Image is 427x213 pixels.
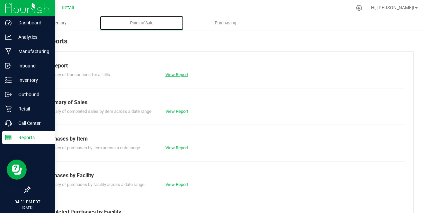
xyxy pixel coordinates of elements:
span: Summary of purchases by facility across a date range [43,182,144,187]
div: POS Reports [29,36,414,51]
a: Inventory [16,16,100,30]
a: View Report [165,72,188,77]
div: Purchases by Item [43,135,400,143]
a: Point of Sale [100,16,183,30]
div: Till Report [43,62,400,70]
div: Purchases by Facility [43,172,400,180]
inline-svg: Call Center [5,120,12,127]
inline-svg: Reports [5,134,12,141]
span: Point of Sale [121,20,162,26]
p: Outbound [12,90,52,98]
inline-svg: Manufacturing [5,48,12,55]
inline-svg: Analytics [5,34,12,40]
inline-svg: Inventory [5,77,12,83]
p: Call Center [12,119,52,127]
p: Dashboard [12,19,52,27]
span: Hi, [PERSON_NAME]! [371,5,414,10]
span: Retail [62,5,74,11]
p: [DATE] [3,205,52,210]
iframe: Resource center [7,160,27,180]
p: Reports [12,134,52,142]
span: Summary of purchases by item across a date range [43,145,140,150]
a: View Report [165,182,188,187]
inline-svg: Dashboard [5,19,12,26]
div: Summary of Sales [43,98,400,106]
p: 04:31 PM EDT [3,199,52,205]
span: Inventory [40,20,75,26]
a: View Report [165,145,188,150]
p: Inbound [12,62,52,70]
p: Analytics [12,33,52,41]
inline-svg: Inbound [5,62,12,69]
a: Purchasing [183,16,267,30]
inline-svg: Retail [5,105,12,112]
p: Retail [12,105,52,113]
p: Manufacturing [12,47,52,55]
span: Purchasing [206,20,245,26]
p: Inventory [12,76,52,84]
a: View Report [165,109,188,114]
div: Manage settings [355,5,363,11]
span: Summary of completed sales by item across a date range [43,109,151,114]
inline-svg: Outbound [5,91,12,98]
span: Summary of transactions for all tills [43,72,110,77]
